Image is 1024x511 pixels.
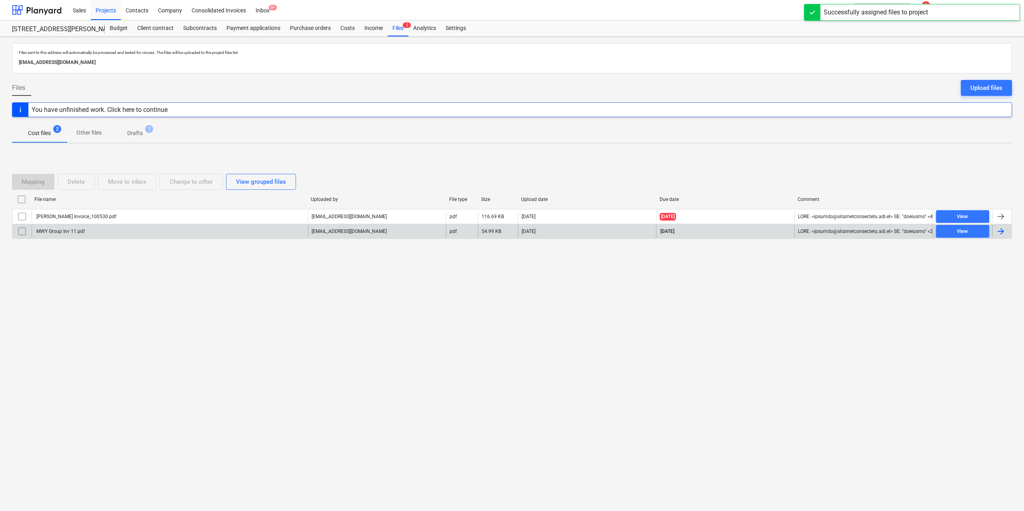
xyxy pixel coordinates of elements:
[970,83,1002,93] div: Upload files
[32,106,168,113] div: You have unfinished work. Click here to continue
[408,20,441,36] a: Analytics
[336,20,360,36] a: Costs
[285,20,336,36] a: Purchase orders
[449,197,475,202] div: File type
[19,58,1005,67] p: [EMAIL_ADDRESS][DOMAIN_NAME]
[76,129,102,137] p: Other files
[132,20,178,36] a: Client contract
[19,50,1005,55] p: Files sent to this address will automatically be processed and tested for viruses. The files will...
[521,197,653,202] div: Upload date
[311,197,443,202] div: Uploaded by
[360,20,388,36] a: Income
[522,229,536,234] div: [DATE]
[660,197,792,202] div: Due date
[222,20,285,36] a: Payment applications
[269,5,277,10] span: 9+
[936,225,989,238] button: View
[178,20,222,36] a: Subcontracts
[957,212,968,221] div: View
[105,20,132,36] a: Budget
[824,8,928,17] div: Successfully assigned files to project
[961,80,1012,96] button: Upload files
[660,228,675,235] span: [DATE]
[127,129,143,137] p: Drafts
[388,20,408,36] a: Files2
[312,213,387,220] p: [EMAIL_ADDRESS][DOMAIN_NAME]
[12,83,25,93] span: Files
[984,473,1024,511] iframe: Chat Widget
[53,125,61,133] span: 2
[450,214,457,219] div: pdf
[35,214,116,219] div: [PERSON_NAME] Invoice_100530.pdf
[482,214,504,219] div: 116.69 KB
[312,228,387,235] p: [EMAIL_ADDRESS][DOMAIN_NAME]
[441,20,471,36] a: Settings
[798,197,930,202] div: Comment
[482,229,501,234] div: 54.99 KB
[936,210,989,223] button: View
[403,22,411,28] span: 2
[450,229,457,234] div: pdf
[957,227,968,236] div: View
[236,177,286,187] div: View grouped files
[388,20,408,36] div: Files
[660,213,676,221] span: [DATE]
[481,197,515,202] div: Size
[145,125,153,133] span: 1
[34,197,304,202] div: File name
[35,229,85,234] div: MWY Group Inv 11.pdf
[522,214,536,219] div: [DATE]
[12,25,95,34] div: [STREET_ADDRESS][PERSON_NAME]
[226,174,296,190] button: View grouped files
[28,129,51,137] p: Cost files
